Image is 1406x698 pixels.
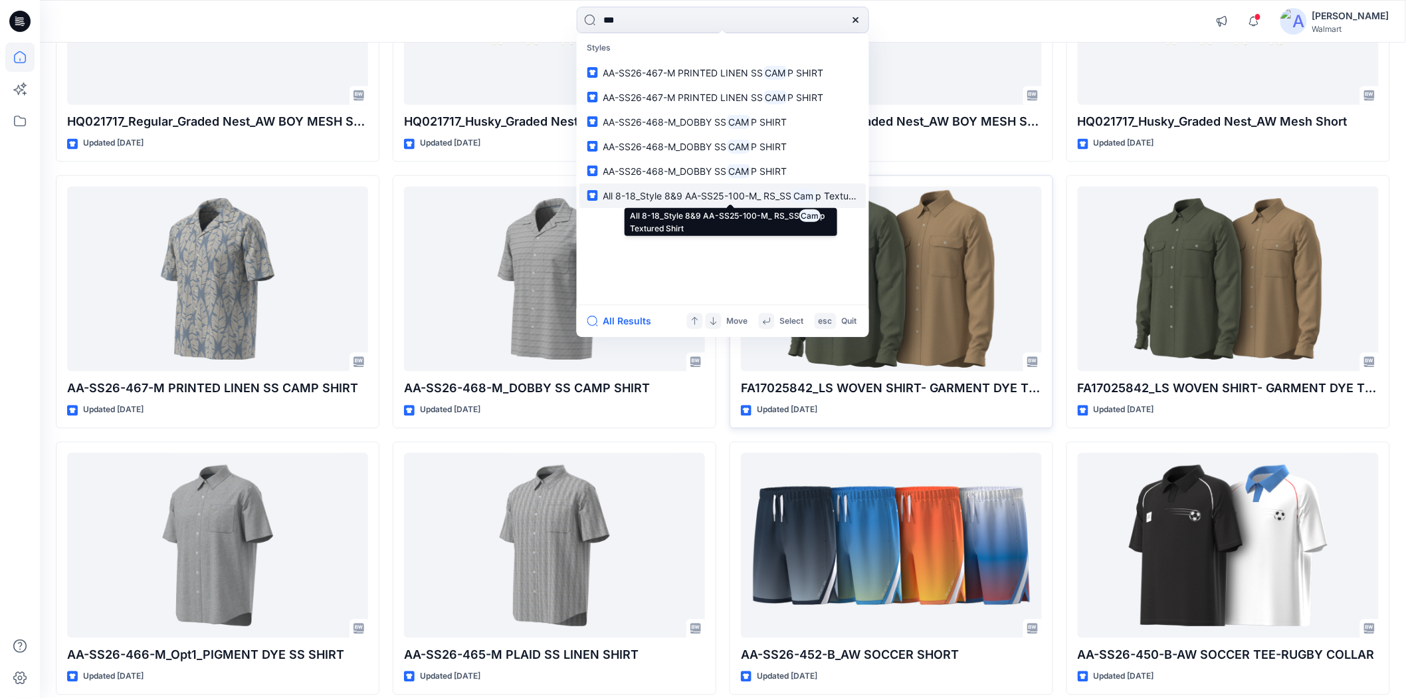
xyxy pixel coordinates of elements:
a: AA-SS26-467-M PRINTED LINEN SSCAMP SHIRT [579,85,866,110]
button: All Results [587,313,660,329]
p: AA-SS26-467-M PRINTED LINEN SS CAMP SHIRT [67,379,368,398]
p: Updated [DATE] [1094,669,1154,683]
mark: CAM [727,114,752,130]
p: Updated [DATE] [420,669,480,683]
mark: CAM [763,65,788,80]
p: Select [780,314,804,328]
span: P SHIRT [751,116,787,128]
a: AA-SS26-468-M_DOBBY SSCAMP SHIRT [579,159,866,183]
p: Updated [DATE] [83,136,144,150]
p: AA-SS26-450-B-AW SOCCER TEE-RUGBY COLLAR [1078,645,1379,664]
p: esc [819,314,833,328]
div: Walmart [1312,24,1389,34]
span: P SHIRT [787,67,823,78]
p: Updated [DATE] [83,403,144,417]
a: AA-SS26-468-M_DOBBY SSCAMP SHIRT [579,134,866,159]
mark: CAM [727,139,752,154]
p: Updated [DATE] [83,669,144,683]
a: FA17025842_LS WOVEN SHIRT- GARMENT DYE TWO POCKET [1078,186,1379,371]
a: AA-SS26-465-M PLAID SS LINEN SHIRT [404,453,705,638]
mark: CAM [763,90,788,105]
p: Move [727,314,748,328]
p: AA-SS26-465-M PLAID SS LINEN SHIRT [404,645,705,664]
mark: Cam [792,188,816,203]
span: AA-SS26-467-M PRINTED LINEN SS [603,92,763,103]
p: FA17025842_LS WOVEN SHIRT- GARMENT DYE TWO POCKET [1078,379,1379,398]
span: AA-SS26-468-M_DOBBY SS [603,166,727,177]
img: avatar [1280,8,1307,35]
span: AA-SS26-467-M PRINTED LINEN SS [603,67,763,78]
span: P SHIRT [751,141,787,152]
a: AA-SS26-452-B_AW SOCCER SHORT [741,453,1042,638]
p: HQ021717_Husky_Graded Nest_AW Mesh Short [404,112,705,131]
span: AA-SS26-468-M_DOBBY SS [603,116,727,128]
span: All 8-18_Style 8&9 AA-SS25-100-M_ RS_SS [603,190,792,201]
p: Quit [842,314,857,328]
div: [PERSON_NAME] [1312,8,1389,24]
a: All 8-18_Style 8&9 AA-SS25-100-M_ RS_SSCamp Textured Shirt [579,183,866,208]
p: HQ021717_Regular_Graded Nest_AW BOY MESH SHORT [741,112,1042,131]
span: AA-SS26-468-M_DOBBY SS [603,141,727,152]
p: AA-SS26-466-M_Opt1_PIGMENT DYE SS SHIRT [67,645,368,664]
p: Updated [DATE] [757,669,817,683]
p: Updated [DATE] [420,136,480,150]
span: P SHIRT [787,92,823,103]
a: AA-SS26-468-M_DOBBY SS CAMP SHIRT [404,186,705,371]
p: AA-SS26-468-M_DOBBY SS CAMP SHIRT [404,379,705,398]
p: Updated [DATE] [1094,403,1154,417]
a: AA-SS26-467-M PRINTED LINEN SSCAMP SHIRT [579,60,866,85]
a: AA-SS26-467-M PRINTED LINEN SS CAMP SHIRT [67,186,368,371]
p: FA17025842_LS WOVEN SHIRT- GARMENT DYE TWO POCKET [741,379,1042,398]
p: Updated [DATE] [757,403,817,417]
a: AA-SS26-450-B-AW SOCCER TEE-RUGBY COLLAR [1078,453,1379,638]
p: HQ021717_Regular_Graded Nest_AW BOY MESH SHORT [67,112,368,131]
p: HQ021717_Husky_Graded Nest_AW Mesh Short [1078,112,1379,131]
p: AA-SS26-452-B_AW SOCCER SHORT [741,645,1042,664]
mark: CAM [727,164,752,179]
a: AA-SS26-468-M_DOBBY SSCAMP SHIRT [579,110,866,134]
span: p Textured Shirt [815,190,886,201]
a: FA17025842_LS WOVEN SHIRT- GARMENT DYE TWO POCKET [741,186,1042,371]
p: Updated [DATE] [1094,136,1154,150]
p: Updated [DATE] [420,403,480,417]
span: P SHIRT [751,166,787,177]
p: Styles [579,36,866,60]
a: AA-SS26-466-M_Opt1_PIGMENT DYE SS SHIRT [67,453,368,638]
